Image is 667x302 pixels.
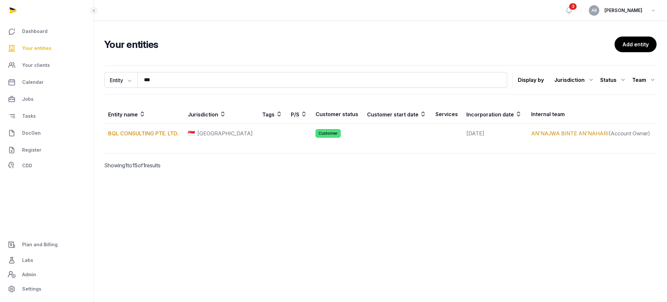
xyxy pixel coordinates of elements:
[22,112,36,120] span: Tasks
[527,105,657,124] th: Internal team
[531,130,609,137] a: AN'NAJWA BINTE AN'NAHARI
[5,252,88,268] a: Labs
[531,129,653,137] div: (Account Owner)
[600,75,627,85] div: Status
[22,61,50,69] span: Your clients
[5,23,88,39] a: Dashboard
[22,256,33,264] span: Labs
[22,162,32,170] span: CDD
[589,5,599,16] button: AB
[5,237,88,252] a: Plan and Billing
[108,130,178,137] a: BQL CONSULTING PTE. LTD.
[104,154,234,177] p: Showing to of results
[462,105,527,124] th: Incorporation date
[554,75,595,85] div: Jurisdiction
[5,142,88,158] a: Register
[615,37,657,52] a: Add entity
[22,271,36,279] span: Admin
[104,105,184,124] th: Entity name
[5,268,88,281] a: Admin
[462,124,527,143] td: [DATE]
[104,72,137,88] button: Entity
[632,75,657,85] div: Team
[312,105,363,124] th: Customer status
[197,129,253,137] span: [GEOGRAPHIC_DATA]
[432,105,462,124] th: Services
[132,162,138,169] span: 15
[22,44,51,52] span: Your entities
[22,241,58,249] span: Plan and Billing
[287,105,312,124] th: P/S
[5,125,88,141] a: DocGen
[316,129,341,138] span: Customer
[22,27,48,35] span: Dashboard
[5,108,88,124] a: Tasks
[258,105,287,124] th: Tags
[5,40,88,56] a: Your entities
[5,91,88,107] a: Jobs
[5,281,88,297] a: Settings
[5,159,88,172] a: CDD
[22,95,34,103] span: Jobs
[604,7,642,14] span: [PERSON_NAME]
[184,105,258,124] th: Jurisdiction
[104,38,615,50] h2: Your entities
[22,285,41,293] span: Settings
[22,146,41,154] span: Register
[5,57,88,73] a: Your clients
[22,78,44,86] span: Calendar
[125,162,127,169] span: 1
[143,162,145,169] span: 1
[518,75,544,85] p: Display by
[5,74,88,90] a: Calendar
[22,129,41,137] span: DocGen
[591,8,597,12] span: AB
[363,105,432,124] th: Customer start date
[569,3,577,10] span: 3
